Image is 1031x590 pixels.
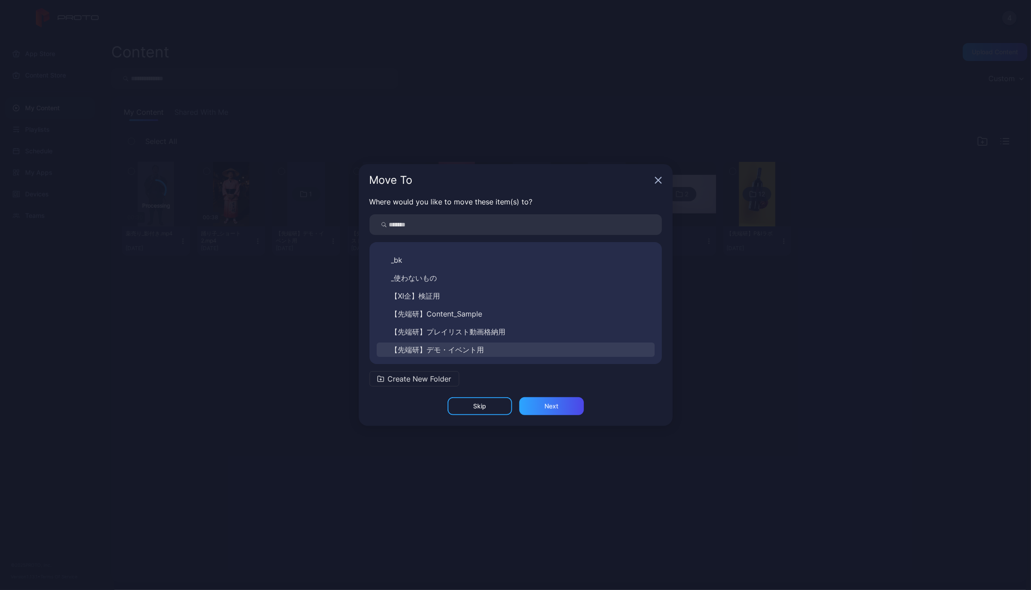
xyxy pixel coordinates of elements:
button: 【先端研】Content_Sample [377,307,655,321]
span: 【XI企】検証用 [391,291,440,301]
button: _bk [377,253,655,267]
div: Skip [473,403,486,410]
button: 【先端研】デモ・イベント用 [377,343,655,357]
div: Next [544,403,558,410]
button: 【XI企】検証用 [377,289,655,303]
span: Create New Folder [388,373,452,384]
span: 【先端研】デモ・イベント用 [391,344,484,355]
p: Where would you like to move these item(s) to? [370,196,662,207]
button: 【先端研】プレイリスト動画格納用 [377,325,655,339]
span: 【先端研】Content_Sample [391,308,483,319]
button: Create New Folder [370,371,459,386]
span: _bk [391,255,403,265]
span: _使わないもの [391,273,437,283]
button: Skip [448,397,512,415]
div: Move To [370,175,651,186]
button: _使わないもの [377,271,655,285]
span: 【先端研】プレイリスト動画格納用 [391,326,506,337]
button: Next [519,397,584,415]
